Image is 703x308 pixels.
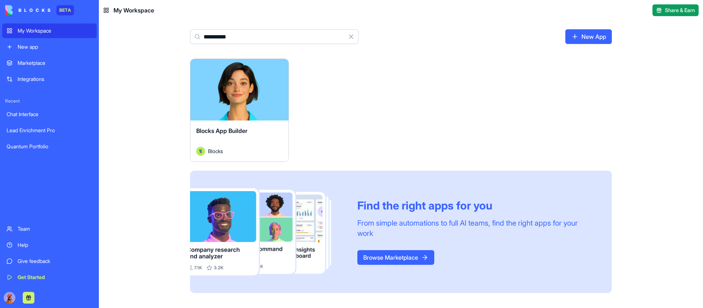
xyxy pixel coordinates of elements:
[357,199,594,212] div: Find the right apps for you
[2,270,97,285] a: Get Started
[18,75,92,83] div: Integrations
[208,147,223,155] span: Blocks
[4,292,15,304] img: Kuku_Large_sla5px.png
[2,123,97,138] a: Lead Enrichment Pro
[56,5,74,15] div: BETA
[2,254,97,268] a: Give feedback
[2,238,97,252] a: Help
[652,4,699,16] button: Share & Earn
[18,27,92,34] div: My Workspace
[2,23,97,38] a: My Workspace
[5,5,74,15] a: BETA
[357,218,594,238] div: From simple automations to full AI teams, find the right apps for your work
[18,59,92,67] div: Marketplace
[665,7,695,14] span: Share & Earn
[18,274,92,281] div: Get Started
[2,56,97,70] a: Marketplace
[2,107,97,122] a: Chat Interface
[196,127,248,134] span: Blocks App Builder
[190,59,289,162] a: Blocks App BuilderAvatarBlocks
[196,147,205,156] img: Avatar
[565,29,612,44] a: New App
[357,250,434,265] a: Browse Marketplace
[18,43,92,51] div: New app
[5,5,51,15] img: logo
[7,127,92,134] div: Lead Enrichment Pro
[2,139,97,154] a: Quantum Portfolio
[2,40,97,54] a: New app
[7,111,92,118] div: Chat Interface
[190,188,346,276] img: Frame_181_egmpey.png
[2,98,97,104] span: Recent
[18,225,92,233] div: Team
[344,29,358,44] button: Clear
[2,72,97,86] a: Integrations
[7,143,92,150] div: Quantum Portfolio
[18,241,92,249] div: Help
[2,222,97,236] a: Team
[18,257,92,265] div: Give feedback
[114,6,154,15] span: My Workspace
